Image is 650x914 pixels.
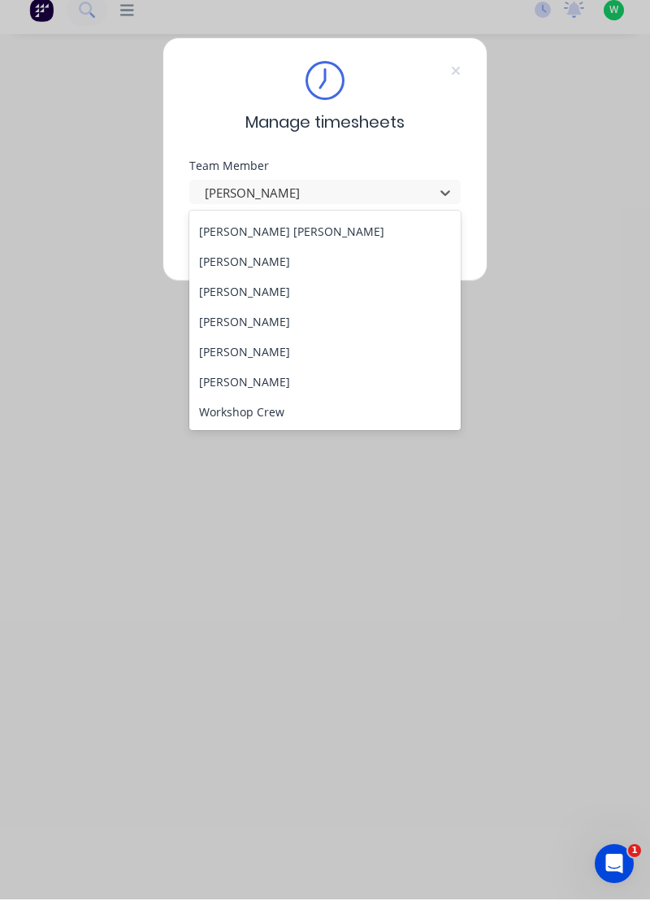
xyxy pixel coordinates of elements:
[189,175,461,186] div: Team Member
[189,261,461,291] div: [PERSON_NAME]
[189,351,461,381] div: [PERSON_NAME]
[189,321,461,351] div: [PERSON_NAME]
[189,291,461,321] div: [PERSON_NAME]
[628,859,641,872] span: 1
[595,859,634,898] iframe: Intercom live chat
[189,381,461,411] div: [PERSON_NAME]
[189,411,461,442] div: Workshop Crew
[245,124,405,149] span: Manage timesheets
[189,231,461,261] div: [PERSON_NAME] [PERSON_NAME]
